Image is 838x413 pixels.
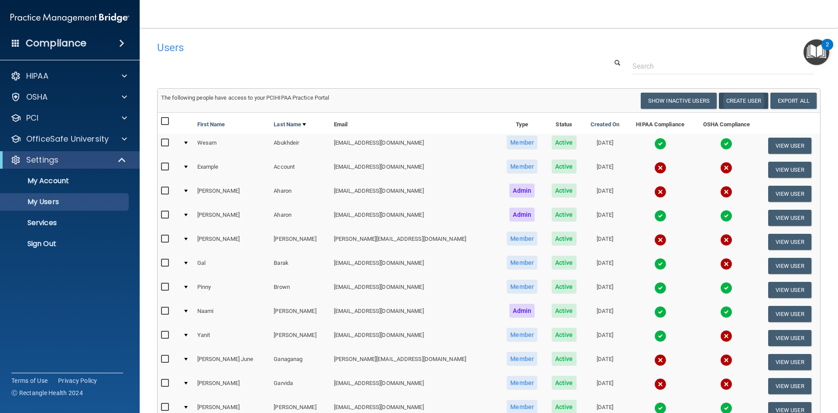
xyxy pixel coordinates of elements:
[194,230,271,254] td: [PERSON_NAME]
[6,219,125,227] p: Services
[720,138,732,150] img: tick.e7d51cea.svg
[552,328,577,342] span: Active
[768,186,811,202] button: View User
[270,158,330,182] td: Account
[552,160,577,174] span: Active
[10,9,129,27] img: PMB logo
[270,374,330,398] td: Garvida
[641,93,717,109] button: Show Inactive Users
[552,352,577,366] span: Active
[11,389,83,397] span: Ⓒ Rectangle Health 2024
[194,302,271,326] td: Naami
[768,210,811,226] button: View User
[270,302,330,326] td: [PERSON_NAME]
[591,119,619,130] a: Created On
[507,135,537,149] span: Member
[330,302,499,326] td: [EMAIL_ADDRESS][DOMAIN_NAME]
[330,374,499,398] td: [EMAIL_ADDRESS][DOMAIN_NAME]
[583,230,627,254] td: [DATE]
[583,302,627,326] td: [DATE]
[768,330,811,346] button: View User
[720,306,732,318] img: tick.e7d51cea.svg
[330,278,499,302] td: [EMAIL_ADDRESS][DOMAIN_NAME]
[768,138,811,154] button: View User
[499,113,545,134] th: Type
[552,135,577,149] span: Active
[161,94,330,101] span: The following people have access to your PCIHIPAA Practice Portal
[194,182,271,206] td: [PERSON_NAME]
[26,113,38,123] p: PCI
[720,186,732,198] img: cross.ca9f0e7f.svg
[768,258,811,274] button: View User
[330,158,499,182] td: [EMAIL_ADDRESS][DOMAIN_NAME]
[583,182,627,206] td: [DATE]
[270,206,330,230] td: Aharon
[768,282,811,298] button: View User
[654,138,666,150] img: tick.e7d51cea.svg
[507,160,537,174] span: Member
[654,186,666,198] img: cross.ca9f0e7f.svg
[507,256,537,270] span: Member
[274,119,306,130] a: Last Name
[26,92,48,102] p: OSHA
[197,119,225,130] a: First Name
[804,39,829,65] button: Open Resource Center, 2 new notifications
[583,206,627,230] td: [DATE]
[330,113,499,134] th: Email
[330,206,499,230] td: [EMAIL_ADDRESS][DOMAIN_NAME]
[270,326,330,350] td: [PERSON_NAME]
[770,93,817,109] a: Export All
[627,113,694,134] th: HIPAA Compliance
[654,234,666,246] img: cross.ca9f0e7f.svg
[26,155,58,165] p: Settings
[10,155,127,165] a: Settings
[194,206,271,230] td: [PERSON_NAME]
[720,162,732,174] img: cross.ca9f0e7f.svg
[509,208,535,222] span: Admin
[720,234,732,246] img: cross.ca9f0e7f.svg
[768,306,811,322] button: View User
[507,352,537,366] span: Member
[552,184,577,198] span: Active
[826,45,829,56] div: 2
[545,113,583,134] th: Status
[720,282,732,294] img: tick.e7d51cea.svg
[11,376,48,385] a: Terms of Use
[194,278,271,302] td: Pinny
[270,230,330,254] td: [PERSON_NAME]
[507,232,537,246] span: Member
[26,71,48,81] p: HIPAA
[10,113,127,123] a: PCI
[583,326,627,350] td: [DATE]
[654,306,666,318] img: tick.e7d51cea.svg
[654,378,666,390] img: cross.ca9f0e7f.svg
[583,134,627,158] td: [DATE]
[270,350,330,374] td: Ganaganag
[552,376,577,390] span: Active
[10,71,127,81] a: HIPAA
[58,376,97,385] a: Privacy Policy
[583,278,627,302] td: [DATE]
[507,280,537,294] span: Member
[509,304,535,318] span: Admin
[583,374,627,398] td: [DATE]
[552,304,577,318] span: Active
[330,326,499,350] td: [EMAIL_ADDRESS][DOMAIN_NAME]
[654,162,666,174] img: cross.ca9f0e7f.svg
[583,158,627,182] td: [DATE]
[654,258,666,270] img: tick.e7d51cea.svg
[194,158,271,182] td: Example
[654,354,666,366] img: cross.ca9f0e7f.svg
[552,280,577,294] span: Active
[270,254,330,278] td: Barak
[687,351,828,386] iframe: Drift Widget Chat Controller
[719,93,768,109] button: Create User
[552,256,577,270] span: Active
[330,350,499,374] td: [PERSON_NAME][EMAIL_ADDRESS][DOMAIN_NAME]
[330,182,499,206] td: [EMAIL_ADDRESS][DOMAIN_NAME]
[270,278,330,302] td: Brown
[26,37,86,49] h4: Compliance
[583,350,627,374] td: [DATE]
[157,42,539,53] h4: Users
[330,254,499,278] td: [EMAIL_ADDRESS][DOMAIN_NAME]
